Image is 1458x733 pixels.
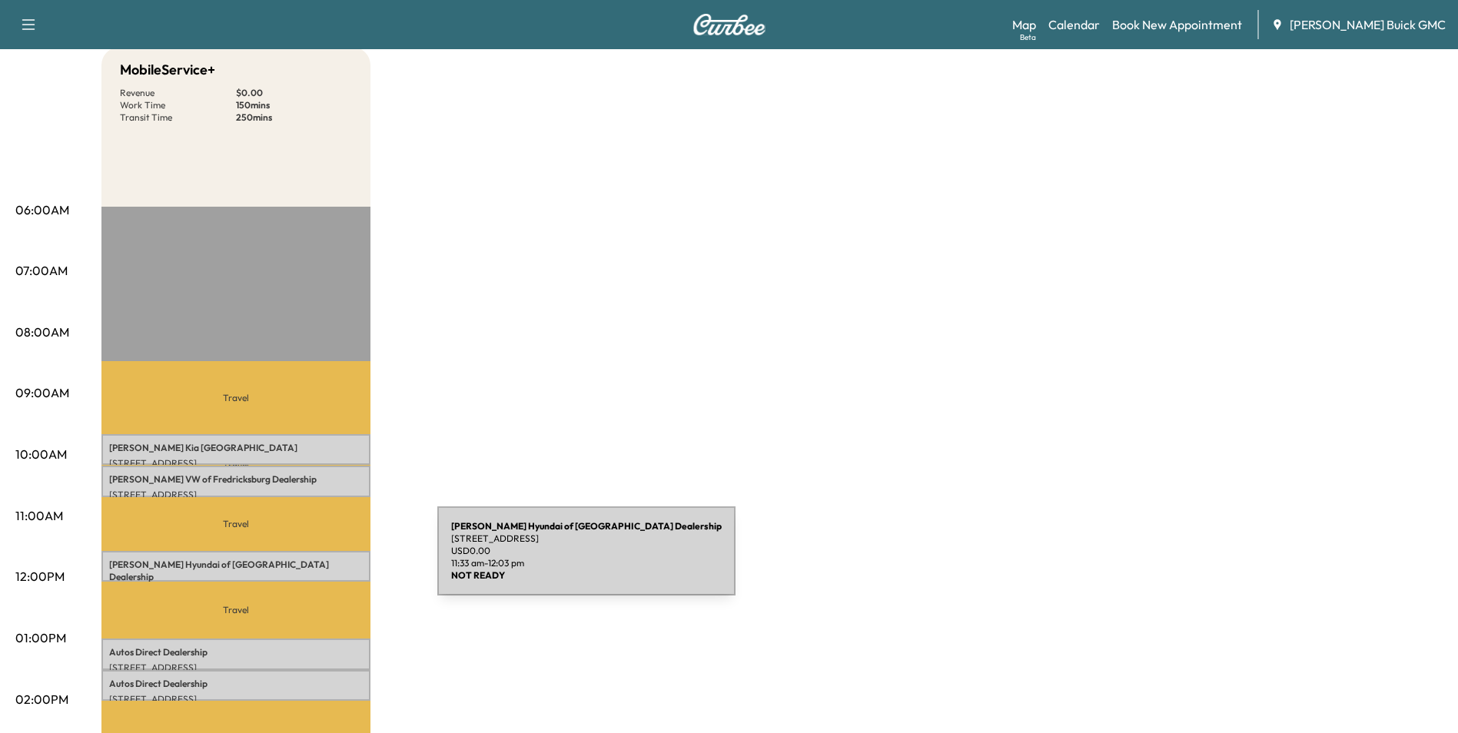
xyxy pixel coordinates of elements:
p: 150 mins [236,99,352,111]
img: Curbee Logo [692,14,766,35]
div: Beta [1020,32,1036,43]
a: MapBeta [1012,15,1036,34]
p: 09:00AM [15,383,69,402]
span: [PERSON_NAME] Buick GMC [1290,15,1446,34]
p: 11:00AM [15,506,63,525]
p: [PERSON_NAME] Kia [GEOGRAPHIC_DATA] [109,442,363,454]
p: 02:00PM [15,690,68,708]
p: 01:00PM [15,629,66,647]
p: 08:00AM [15,323,69,341]
p: [PERSON_NAME] Hyundai of [GEOGRAPHIC_DATA] Dealership [109,559,363,583]
h5: MobileService+ [120,59,215,81]
p: 07:00AM [15,261,68,280]
p: $ 0.00 [236,87,352,99]
p: 10:00AM [15,445,67,463]
p: [STREET_ADDRESS] [109,693,363,705]
p: Autos Direct Dealership [109,646,363,658]
p: Work Time [120,99,236,111]
p: Autos Direct Dealership [109,678,363,690]
p: Travel [101,361,370,433]
p: Travel [101,465,370,466]
a: Calendar [1048,15,1100,34]
p: 06:00AM [15,201,69,219]
p: [STREET_ADDRESS] [109,457,363,469]
p: Revenue [120,87,236,99]
p: Travel [101,582,370,638]
p: [STREET_ADDRESS] [109,662,363,674]
p: [PERSON_NAME] VW of Fredricksburg Dealership [109,473,363,486]
p: Travel [101,497,370,551]
p: 250 mins [236,111,352,124]
a: Book New Appointment [1112,15,1242,34]
p: 12:00PM [15,567,65,585]
p: [STREET_ADDRESS] [109,489,363,501]
p: Transit Time [120,111,236,124]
